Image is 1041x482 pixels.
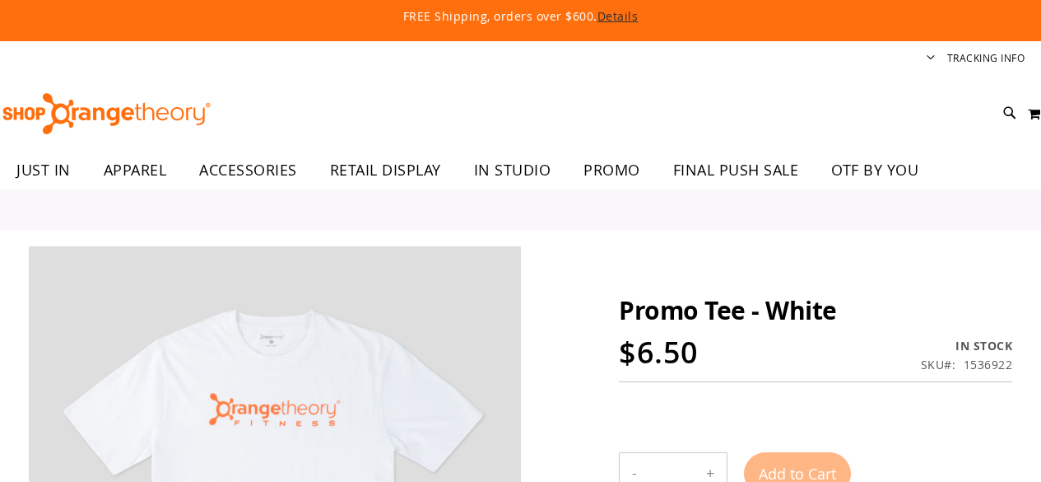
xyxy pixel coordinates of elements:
a: APPAREL [87,152,184,190]
span: IN STUDIO [474,152,551,189]
span: PROMO [583,152,640,189]
a: FINAL PUSH SALE [657,152,816,190]
span: JUST IN [16,152,71,189]
span: OTF BY YOU [831,152,918,189]
div: Availability [921,338,1013,354]
span: FINAL PUSH SALE [673,152,799,189]
a: OTF BY YOU [815,152,935,190]
div: In stock [921,338,1013,354]
span: ACCESSORIES [199,152,297,189]
span: RETAIL DISPLAY [330,152,441,189]
a: ACCESSORIES [183,152,314,190]
span: Promo Tee - White [619,293,837,327]
span: APPAREL [104,152,167,189]
div: 1536922 [964,357,1013,373]
button: Account menu [927,51,935,67]
span: $6.50 [619,332,699,372]
a: Details [597,8,639,24]
strong: SKU [921,357,956,372]
p: FREE Shipping, orders over $600. [59,8,982,25]
a: IN STUDIO [458,152,568,190]
a: PROMO [567,152,657,189]
a: Tracking Info [947,51,1025,65]
a: RETAIL DISPLAY [314,152,458,190]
